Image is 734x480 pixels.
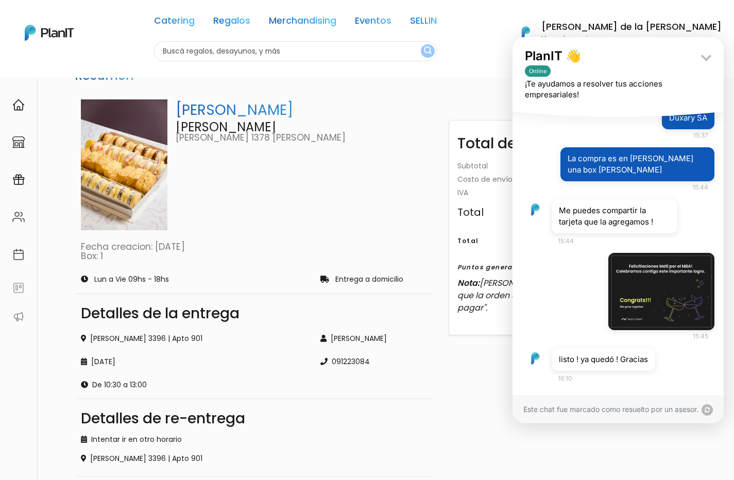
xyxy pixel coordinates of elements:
img: PlanIt Logo [25,25,74,41]
div: [PERSON_NAME] [320,333,428,344]
a: Box: 1 [81,250,103,262]
img: home-e721727adea9d79c4d83392d1f703f7f8bce08238fde08b1acbfd93340b81755.svg [12,99,25,111]
img: search_button-432b6d5273f82d61273b3651a40e1bd1b912527efae98b1b7a1b2c0702e16a8d.svg [424,46,432,56]
img: feedback-78b5a0c8f98aac82b08bfc38622c3050aee476f2c9584af64705fc4e61158814.svg [12,282,25,294]
p: Fecha creacion: [DATE] [81,243,428,252]
p: [PERSON_NAME] [176,121,428,133]
button: PlanIt Logo [PERSON_NAME] de la [PERSON_NAME] Ver más opciones [508,19,722,46]
div: Intentar ir en otro horario [81,434,428,445]
div: [PERSON_NAME] 3396 | Apto 901 [81,453,428,464]
img: people-662611757002400ad9ed0e3c099ab2801c6687ba6c219adb57efc949bc21e19d.svg [12,211,25,223]
div: Costo de envío [457,176,513,183]
div: Detalles de la entrega [81,306,428,321]
h6: [PERSON_NAME] de la [PERSON_NAME] [541,23,722,32]
div: [DATE] [81,356,308,367]
div: Puntos generados: [457,263,528,272]
img: marketplace-4ceaa7011d94191e9ded77b95e3339b90024bf715f7c57f8cf31f2d8c509eaba.svg [12,136,25,148]
a: Regalos [213,16,250,29]
p: Ver más opciones [541,36,722,43]
img: campaigns-02234683943229c281be62815700db0a1741e53638e28bf9629b52c665b00959.svg [12,174,25,186]
div: De 10:30 a 13:00 [81,380,308,390]
p: Lun a Vie 09hs - 18hs [94,276,169,283]
div: Total [457,236,479,246]
span: [PERSON_NAME] acreditados los puntos una vez que la orden esté en estado "confirmado y listo para... [457,277,676,314]
img: PlanIt Logo [515,21,537,44]
a: Merchandising [269,16,336,29]
a: Catering [154,16,195,29]
img: miti_miti_v2.jpeg [81,99,167,230]
img: calendar-87d922413cdce8b2cf7b7f5f62616a5cf9e4887200fb71536465627b3292af00.svg [12,248,25,261]
div: Detalles de re-entrega [81,412,428,426]
iframe: ¡Te ayudamos a resolver tus acciones empresariales! [513,37,724,423]
p: [PERSON_NAME] [176,99,428,121]
div: Total de la compra [449,125,690,155]
div: [PERSON_NAME] 3396 | Apto 901 [81,333,308,344]
div: 091223084 [320,356,428,367]
p: Entrega a domicilio [335,276,403,283]
p: Nota: [457,277,682,314]
input: Buscá regalos, desayunos, y más [154,41,437,61]
a: Eventos [355,16,391,29]
a: SELLIN [410,16,437,29]
p: [PERSON_NAME] 1378 [PERSON_NAME] [176,133,428,143]
div: Total [457,207,484,217]
div: IVA [457,190,468,197]
div: Subtotal [457,163,488,170]
img: partners-52edf745621dab592f3b2c58e3bca9d71375a7ef29c3b500c9f145b62cc070d4.svg [12,311,25,323]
